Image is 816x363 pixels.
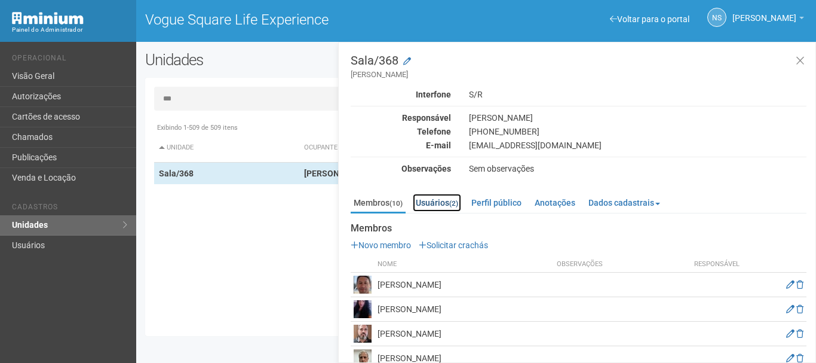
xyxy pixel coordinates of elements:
td: [PERSON_NAME] [375,322,554,346]
a: Editar membro [786,280,794,289]
span: Nicolle Silva [732,2,796,23]
h2: Unidades [145,51,410,69]
a: Excluir membro [796,353,803,363]
th: Unidade: activate to sort column descending [154,133,300,163]
strong: Sala/368 [159,169,194,178]
a: Membros(10) [351,194,406,213]
small: [PERSON_NAME] [351,69,806,80]
img: user.png [354,325,372,343]
li: Operacional [12,54,127,66]
div: Telefone [342,126,460,137]
div: [PERSON_NAME] [460,112,815,123]
td: [PERSON_NAME] [375,273,554,297]
div: [EMAIL_ADDRESS][DOMAIN_NAME] [460,140,815,151]
div: Painel do Administrador [12,25,127,35]
a: Modificar a unidade [403,56,411,68]
a: Solicitar crachás [419,240,488,250]
a: Excluir membro [796,329,803,338]
small: (10) [389,199,403,208]
th: Responsável [687,257,747,273]
div: [PHONE_NUMBER] [460,126,815,137]
a: [PERSON_NAME] [732,15,804,25]
strong: Membros [351,223,806,234]
div: S/R [460,89,815,100]
td: [PERSON_NAME] [375,297,554,322]
a: Usuários(2) [413,194,461,212]
a: Editar membro [786,329,794,338]
img: user.png [354,300,372,318]
div: Exibindo 1-509 de 509 itens [154,123,798,133]
a: Dados cadastrais [585,194,663,212]
h3: Sala/368 [351,54,806,80]
strong: [PERSON_NAME] [304,169,369,178]
a: Anotações [532,194,578,212]
a: Editar membro [786,353,794,363]
div: Observações [342,163,460,174]
h1: Vogue Square Life Experience [145,12,467,28]
a: Perfil público [468,194,524,212]
th: Nome [375,257,554,273]
img: user.png [354,276,372,294]
th: Ocupante: activate to sort column ascending [299,133,566,163]
a: NS [707,8,726,27]
div: Responsável [342,112,460,123]
a: Novo membro [351,240,411,250]
a: Editar membro [786,304,794,314]
div: Interfone [342,89,460,100]
div: Sem observações [460,163,815,174]
a: Voltar para o portal [610,14,689,24]
div: E-mail [342,140,460,151]
th: Observações [554,257,687,273]
a: Excluir membro [796,280,803,289]
img: Minium [12,12,84,25]
small: (2) [449,199,458,208]
li: Cadastros [12,203,127,215]
a: Excluir membro [796,304,803,314]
